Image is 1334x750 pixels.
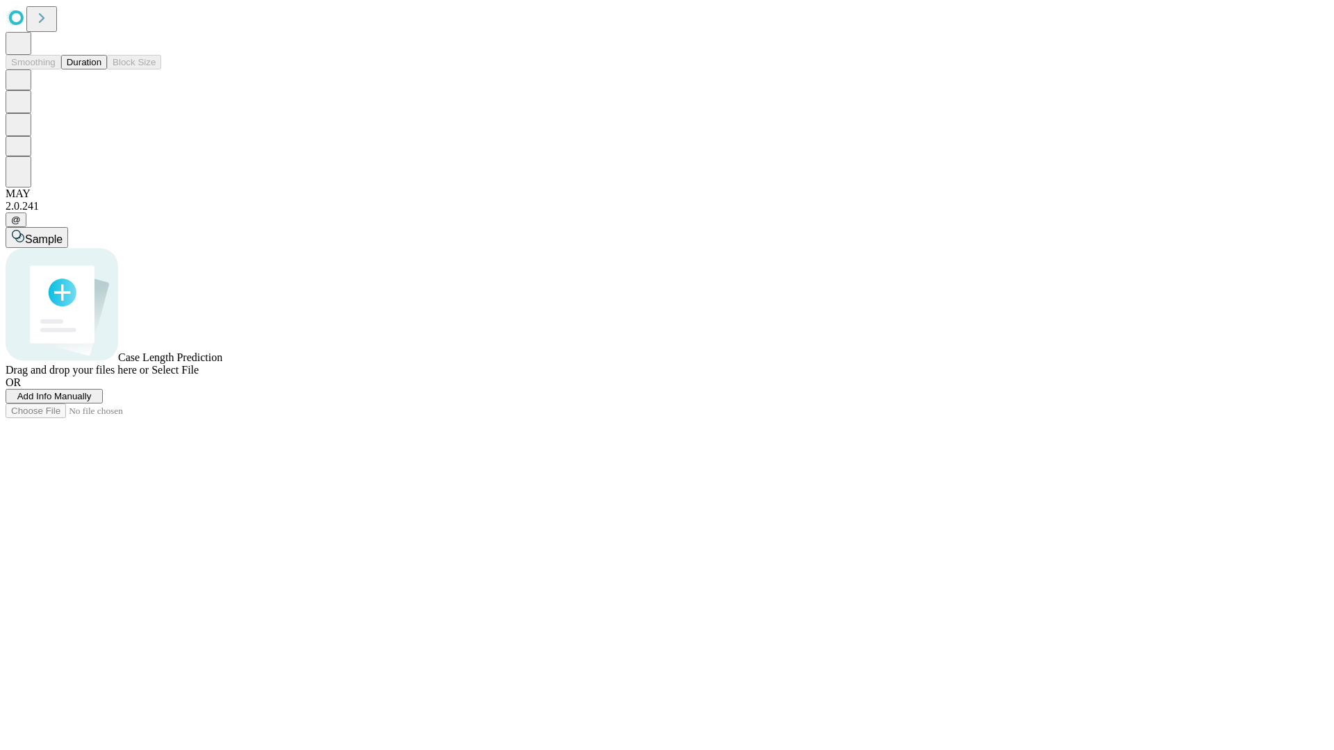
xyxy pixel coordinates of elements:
[6,200,1328,212] div: 2.0.241
[6,389,103,403] button: Add Info Manually
[25,233,63,245] span: Sample
[6,212,26,227] button: @
[6,55,61,69] button: Smoothing
[11,215,21,225] span: @
[118,351,222,363] span: Case Length Prediction
[6,364,149,376] span: Drag and drop your files here or
[17,391,92,401] span: Add Info Manually
[61,55,107,69] button: Duration
[107,55,161,69] button: Block Size
[6,187,1328,200] div: MAY
[151,364,199,376] span: Select File
[6,227,68,248] button: Sample
[6,376,21,388] span: OR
